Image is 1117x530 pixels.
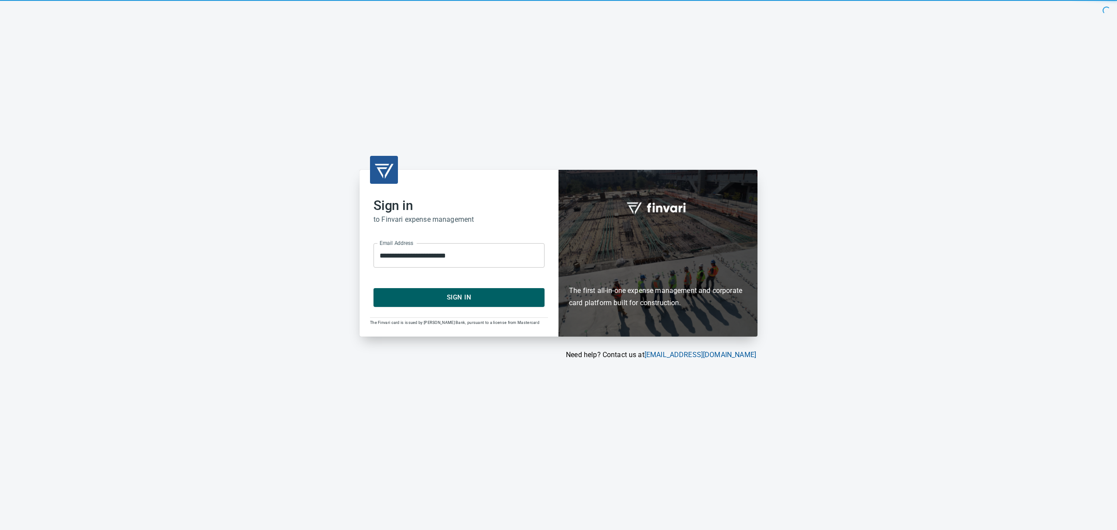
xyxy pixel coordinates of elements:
[373,288,545,306] button: Sign In
[625,197,691,217] img: fullword_logo_white.png
[383,292,535,303] span: Sign In
[373,198,545,213] h2: Sign in
[558,170,757,336] div: Finvari
[373,159,394,180] img: transparent_logo.png
[569,234,747,309] h6: The first all-in-one expense management and corporate card platform built for construction.
[360,350,756,360] p: Need help? Contact us at
[370,320,539,325] span: The Finvari card is issued by [PERSON_NAME] Bank, pursuant to a license from Mastercard
[373,213,545,226] h6: to Finvari expense management
[644,351,756,359] a: [EMAIL_ADDRESS][DOMAIN_NAME]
